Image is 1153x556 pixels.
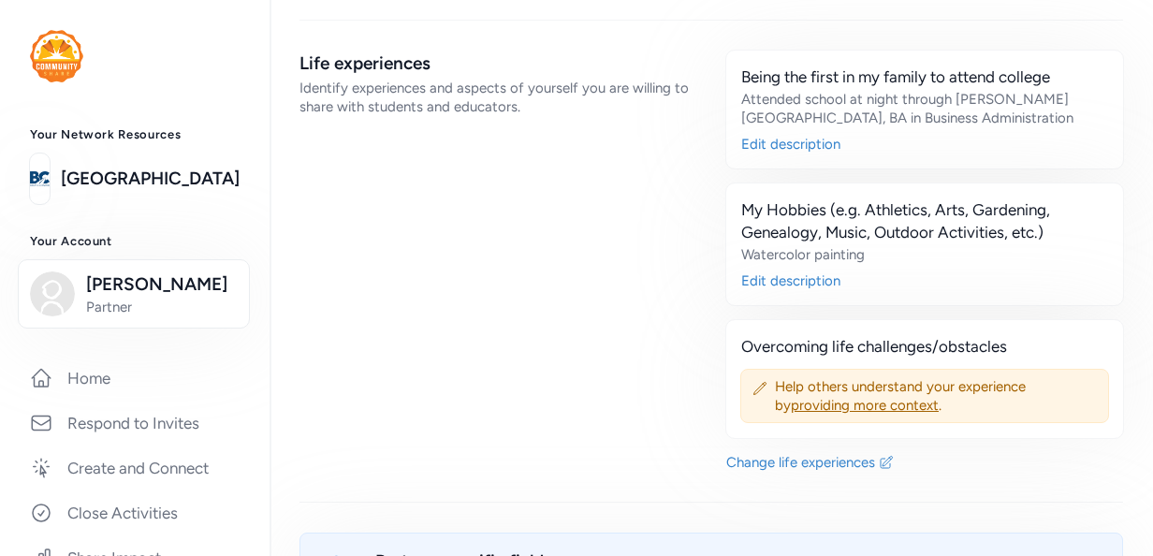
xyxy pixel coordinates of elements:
div: Life experiences [299,51,696,77]
div: Watercolor painting [741,245,1108,264]
span: [PERSON_NAME] [86,271,238,298]
button: [PERSON_NAME]Partner [18,259,250,329]
div: Edit description [741,271,1108,290]
a: Create and Connect [15,447,255,489]
div: Identify experiences and aspects of yourself you are willing to share with students and educators. [299,79,696,116]
a: Close Activities [15,492,255,534]
div: Being the first in my family to attend college [741,66,1108,88]
div: Overcoming life challenges/obstacles [741,335,1108,358]
div: Attended school at night through [PERSON_NAME][GEOGRAPHIC_DATA], BA in Business Administration [741,90,1108,127]
a: Respond to Invites [15,402,255,444]
div: Edit description [741,135,1108,154]
span: Partner [86,298,238,316]
span: Help others understand your experience by . [775,377,1097,415]
h3: Your Account [30,234,240,249]
span: providing more context [791,397,939,414]
div: Change life experiences [726,453,875,472]
h3: Your Network Resources [30,127,240,142]
img: logo [30,30,83,82]
img: logo [30,158,50,199]
div: My Hobbies (e.g. Athletics, Arts, Gardening, Genealogy, Music, Outdoor Activities, etc.) [741,198,1108,243]
a: [GEOGRAPHIC_DATA] [61,166,240,192]
a: Home [15,358,255,399]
